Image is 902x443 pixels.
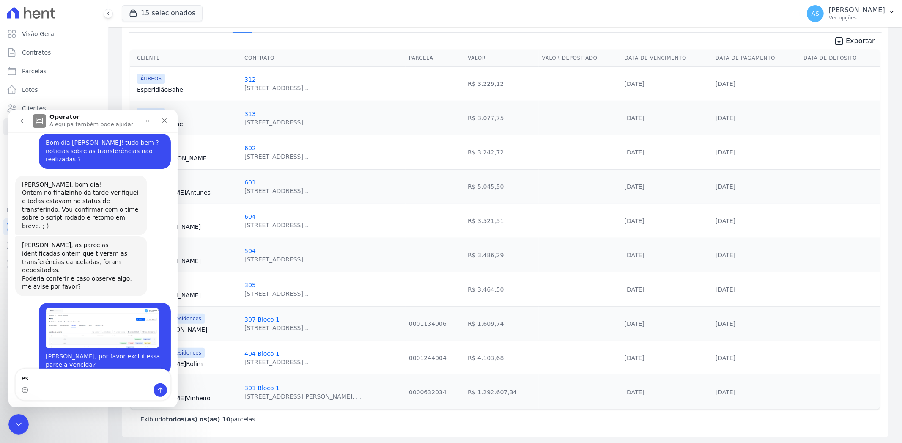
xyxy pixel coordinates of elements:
[137,360,238,368] a: [PERSON_NAME]Rolim
[244,282,256,289] a: 305
[625,149,644,156] a: [DATE]
[3,100,104,117] a: Clientes
[22,48,51,57] span: Contratos
[244,392,362,401] div: [STREET_ADDRESS][PERSON_NAME], ...
[22,30,56,38] span: Visão Geral
[14,165,132,182] div: Poderia conferir e caso observe algo, me avise por favor?
[8,110,178,407] iframe: Intercom live chat
[137,120,238,128] a: EsperidiãoBahe
[625,217,644,224] a: [DATE]
[464,204,539,238] td: R$ 3.521,51
[244,248,256,254] a: 504
[22,85,38,94] span: Lotes
[37,243,156,259] div: [PERSON_NAME], por favor exclui essa parcela vencida?
[244,213,256,220] a: 604
[137,223,238,231] a: Aline[PERSON_NAME]
[137,325,238,334] a: Isabela[PERSON_NAME]
[3,63,104,80] a: Parcelas
[464,306,539,341] td: R$ 1.609,74
[539,50,621,67] th: Valor Depositado
[800,50,880,67] th: Data de Depósito
[409,355,447,361] a: 0001244004
[140,415,255,424] p: Exibindo parcelas
[3,81,104,98] a: Lotes
[716,389,735,396] a: [DATE]
[464,135,539,169] td: R$ 3.242,72
[716,217,735,224] a: [DATE]
[800,2,902,25] button: AS [PERSON_NAME] Ver opções
[3,237,104,254] a: Conta Hent
[829,6,885,14] p: [PERSON_NAME]
[137,85,238,94] a: EsperidiãoBahe
[464,272,539,306] td: R$ 3.464,50
[625,183,644,190] a: [DATE]
[625,115,644,121] a: [DATE]
[244,110,256,117] a: 313
[625,80,644,87] a: [DATE]
[244,84,309,92] div: [STREET_ADDRESS]...
[716,355,735,361] a: [DATE]
[812,11,819,17] span: AS
[244,118,309,127] div: [STREET_ADDRESS]...
[3,174,104,191] a: Negativação
[13,277,20,284] button: Seletor de emoji
[244,289,309,298] div: [STREET_ADDRESS]...
[244,187,309,195] div: [STREET_ADDRESS]...
[137,257,238,265] a: Aline[PERSON_NAME]
[716,286,735,293] a: [DATE]
[621,50,712,67] th: Data de Vencimento
[14,132,132,165] div: [PERSON_NAME], as parcelas identificadas ontem que tiveram as transferências canceladas, foram de...
[3,218,104,235] a: Recebíveis
[3,118,104,135] a: Minha Carteira
[244,179,256,186] a: 601
[137,74,165,84] span: ÁUREOS
[137,154,238,162] a: Spartus[PERSON_NAME]
[244,358,309,366] div: [STREET_ADDRESS]...
[625,252,644,259] a: [DATE]
[464,238,539,272] td: R$ 3.486,29
[7,205,101,215] div: Plataformas
[244,324,309,332] div: [STREET_ADDRESS]...
[625,286,644,293] a: [DATE]
[244,152,309,161] div: [STREET_ADDRESS]...
[7,259,162,274] textarea: Envie uma mensagem...
[137,394,238,402] a: [PERSON_NAME]Vinheiro
[244,385,280,391] a: 301 Bloco 1
[829,14,885,21] p: Ver opções
[464,169,539,204] td: R$ 5.045,50
[409,389,447,396] a: 0000632034
[3,44,104,61] a: Contratos
[122,5,203,21] button: 15 selecionados
[7,193,162,272] div: Andreza diz…
[712,50,800,67] th: Data de Pagamento
[137,108,165,118] span: ÁUREOS
[464,66,539,101] td: R$ 3.229,12
[716,183,735,190] a: [DATE]
[625,355,644,361] a: [DATE]
[716,149,735,156] a: [DATE]
[8,414,29,435] iframe: Intercom live chat
[137,291,238,300] a: Aline[PERSON_NAME]
[625,320,644,327] a: [DATE]
[716,320,735,327] a: [DATE]
[166,416,230,423] b: todos(as) os(as) 10
[137,188,238,197] a: [PERSON_NAME]Antunes
[130,50,241,67] th: Cliente
[244,76,256,83] a: 312
[464,375,539,409] td: R$ 1.292.607,34
[625,389,644,396] a: [DATE]
[464,50,539,67] th: Valor
[145,274,159,287] button: Enviar mensagem…
[409,320,447,327] a: 0001134006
